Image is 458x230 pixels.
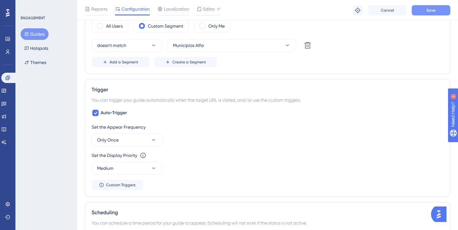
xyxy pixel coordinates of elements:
[97,136,119,144] span: Only Once
[167,39,296,52] button: Municípios Alfa
[97,41,126,49] span: doesn't match
[21,42,52,54] button: Hotspots
[431,205,450,224] iframe: UserGuiding AI Assistant Launcher
[164,5,189,13] span: Localization
[208,22,225,30] label: Only Me
[121,5,150,13] span: Configuration
[110,60,138,65] span: Add a Segment
[427,8,436,13] span: Save
[91,5,107,13] span: Reports
[106,22,123,30] label: All Users
[21,15,45,21] div: ENGAGEMENT
[45,3,47,8] div: 2
[106,182,136,188] span: Custom Triggers
[97,164,113,172] span: Medium
[92,209,444,216] div: Scheduling
[92,152,137,159] div: Set the Display Priority
[92,96,444,104] div: You can trigger your guide automatically when the target URL is visited, and/or use the custom tr...
[92,39,162,52] button: doesn't match
[92,180,143,190] button: Custom Triggers
[203,5,215,13] span: Editor
[92,133,162,146] button: Only Once
[412,5,450,15] button: Save
[15,2,40,9] span: Need Help?
[21,28,49,40] button: Guides
[92,123,444,131] div: Set the Appear Frequency
[368,5,407,15] button: Cancel
[101,109,127,117] span: Auto-Trigger
[381,8,394,13] span: Cancel
[172,60,206,65] span: Create a Segment
[92,162,162,175] button: Medium
[92,86,444,94] div: Trigger
[21,57,50,68] button: Themes
[148,22,183,30] label: Custom Segment
[154,57,217,67] button: Create a Segment
[92,57,149,67] button: Add a Segment
[92,219,444,227] div: You can schedule a time period for your guide to appear. Scheduling will not work if the status i...
[173,41,204,49] span: Municípios Alfa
